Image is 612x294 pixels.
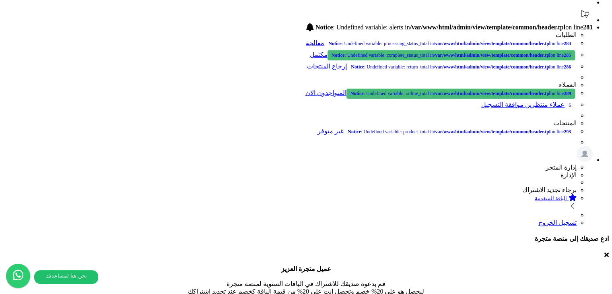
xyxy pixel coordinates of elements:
[434,52,550,58] b: /var/www/html/admin/view/template/common/header.tpl
[351,64,364,70] b: Notice
[315,24,333,31] b: Notice
[434,91,550,96] b: /var/www/html/admin/view/template/common/header.tpl
[281,265,331,272] b: عميل متجرة العزيز
[564,64,571,70] b: 286
[564,129,571,135] b: 293
[306,24,593,31] a: : Undefined variable: alerts in on line
[565,100,575,110] span: 6
[328,41,342,46] b: Notice
[434,41,550,46] b: /var/www/html/admin/view/template/common/header.tpl
[347,62,575,72] span: : Undefined variable: return_total in on line
[410,24,566,31] b: /var/www/html/admin/view/template/common/header.tpl
[3,186,577,194] li: برجاء تجديد الاشتراك
[332,52,345,58] b: Notice
[3,194,577,211] a: الباقة المتقدمة
[535,195,567,201] small: الباقة المتقدمة
[3,31,577,39] li: الطلبات
[305,89,577,96] a: Notice: Undefined variable: online_total in/var/www/html/admin/view/template/common/header.tplon ...
[3,119,577,127] li: المنتجات
[434,129,550,135] b: /var/www/html/admin/view/template/common/header.tpl
[310,51,577,58] a: Notice: Undefined variable: complete_status_total in/var/www/html/admin/view/template/common/head...
[344,127,575,137] span: : Undefined variable: product_total in on line
[564,52,571,58] b: 285
[348,129,361,135] b: Notice
[328,50,575,60] span: : Undefined variable: complete_status_total in on line
[538,219,577,226] a: تسجيل الخروج
[3,81,577,89] li: العملاء
[564,41,571,46] b: 284
[307,63,577,70] a: Notice: Undefined variable: return_total in/var/www/html/admin/view/template/common/header.tplon ...
[565,17,593,23] a: تحديثات المنصة
[583,24,593,31] b: 281
[317,128,577,135] a: Notice: Undefined variable: product_total in/var/www/html/admin/view/template/common/header.tplon...
[3,235,609,242] h4: ادع صديقك إلى منصة متجرة
[350,91,364,96] b: Notice
[546,164,577,171] span: إدارة المتجر
[346,89,575,99] span: : Undefined variable: online_total in on line
[324,39,575,49] span: : Undefined variable: processing_status_total in on line
[434,64,550,70] b: /var/www/html/admin/view/template/common/header.tpl
[564,91,571,96] b: 289
[3,171,577,179] li: الإدارة
[481,101,577,108] a: 6عملاء منتظرين موافقة التسجيل
[3,39,577,50] a: Notice: Undefined variable: processing_status_total in/var/www/html/admin/view/template/common/he...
